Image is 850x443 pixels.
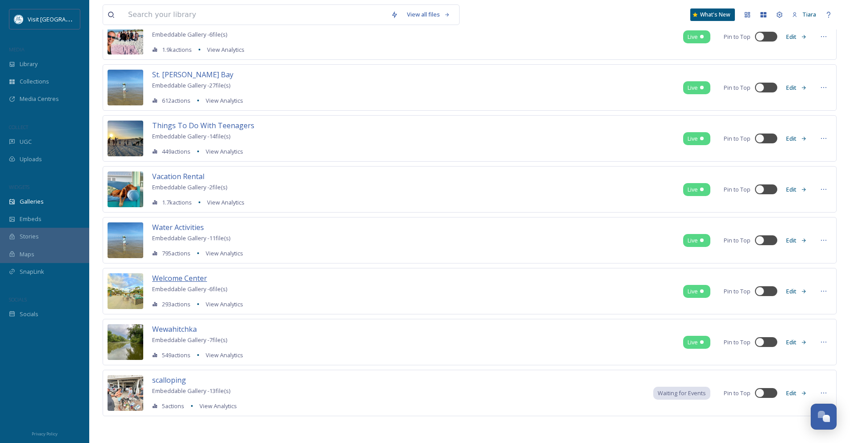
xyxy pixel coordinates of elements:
a: View Analytics [201,248,243,259]
span: Embeddable Gallery - 2 file(s) [152,183,227,191]
span: Uploads [20,155,42,163]
button: Edit [782,334,811,351]
span: Media Centres [20,95,59,103]
img: fcc220c3-69eb-45a1-a813-5af46536a702.jpg [108,19,143,54]
span: Pin to Top [724,389,750,397]
button: Edit [782,28,811,46]
span: Maps [20,250,34,259]
span: scalloping [152,375,186,385]
button: Edit [782,181,811,198]
a: View Analytics [203,44,245,55]
span: Live [688,236,698,245]
span: Pin to Top [724,84,750,92]
span: 612 actions [162,96,191,105]
span: Pin to Top [724,185,750,194]
span: Wewahitchka [152,324,197,334]
input: Search your library [124,5,386,25]
span: Privacy Policy [32,431,58,437]
img: c8cf9238-7cb3-4d1b-adc2-ead83d462b4a.jpg [108,121,143,156]
span: Embeddable Gallery - 27 file(s) [152,81,230,89]
img: 6227fcc9-f346-493e-a03a-650c463004f8.jpg [108,324,143,360]
img: 8e9ba5c1-2845-4b80-80d9-6bda4bf469b8.jpg [108,273,143,309]
span: St. [PERSON_NAME] Bay [152,70,233,79]
img: 1d581043-0a3e-428e-b317-21bd56c5f9af.jpg [108,70,143,105]
span: 1.7k actions [162,198,192,207]
a: View Analytics [201,350,243,360]
span: Things To Do With Teenagers [152,121,254,130]
span: WIDGETS [9,184,29,190]
span: View Analytics [206,300,243,308]
span: 549 actions [162,351,191,359]
span: View Analytics [206,147,243,155]
button: Edit [782,283,811,300]
span: 795 actions [162,249,191,258]
a: View Analytics [201,146,243,157]
a: Privacy Policy [32,428,58,439]
span: Embeddable Gallery - 11 file(s) [152,234,230,242]
span: Embeddable Gallery - 7 file(s) [152,336,227,344]
span: Live [688,134,698,143]
span: View Analytics [206,96,243,104]
button: Edit [782,232,811,249]
span: Pin to Top [724,33,750,41]
span: Live [688,84,698,92]
button: Edit [782,384,811,402]
span: Pin to Top [724,236,750,245]
span: Embeddable Gallery - 14 file(s) [152,132,230,140]
span: Tiara [802,10,816,18]
a: View Analytics [201,299,243,309]
span: Embeddable Gallery - 6 file(s) [152,285,227,293]
button: Edit [782,79,811,96]
span: Live [688,287,698,296]
a: What's New [690,8,735,21]
span: SnapLink [20,267,44,276]
img: 3dcdf04f-f45f-4ba8-92c3-5dd23c84c40e.jpg [108,171,143,207]
span: Pin to Top [724,134,750,143]
span: View Analytics [199,402,237,410]
img: download%20%282%29.png [14,15,23,24]
span: MEDIA [9,46,25,53]
span: View Analytics [206,249,243,257]
span: Stories [20,232,39,241]
span: Water Activities [152,222,204,232]
span: COLLECT [9,124,28,130]
span: View Analytics [207,198,245,206]
span: Vacation Rental [152,171,204,181]
button: Open Chat [811,404,837,430]
span: Embeds [20,215,41,223]
span: Library [20,60,37,68]
span: Galleries [20,197,44,206]
span: 293 actions [162,300,191,309]
span: 5 actions [162,402,184,410]
span: Embeddable Gallery - 6 file(s) [152,30,227,38]
span: View Analytics [206,351,243,359]
a: View Analytics [195,401,237,411]
img: 1d581043-0a3e-428e-b317-21bd56c5f9af.jpg [108,222,143,258]
span: Welcome Center [152,273,207,283]
span: Waiting for Events [658,389,706,397]
span: 449 actions [162,147,191,156]
span: View Analytics [207,46,245,54]
span: Live [688,338,698,347]
span: SOCIALS [9,296,27,303]
button: Edit [782,130,811,147]
span: Visit [GEOGRAPHIC_DATA] [28,15,97,23]
span: Live [688,185,698,194]
span: 1.9k actions [162,46,192,54]
span: Collections [20,77,49,86]
span: Embeddable Gallery - 13 file(s) [152,387,230,395]
a: Tiara [788,6,821,23]
a: View Analytics [201,95,243,106]
a: View all files [402,6,455,23]
span: Socials [20,310,38,318]
a: View Analytics [203,197,245,208]
span: Live [688,33,698,41]
img: 462b6c2c-a757-435a-bfe2-5d64e4293573.jpg [108,375,143,411]
span: Pin to Top [724,287,750,296]
span: UGC [20,138,32,146]
span: Pin to Top [724,338,750,347]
